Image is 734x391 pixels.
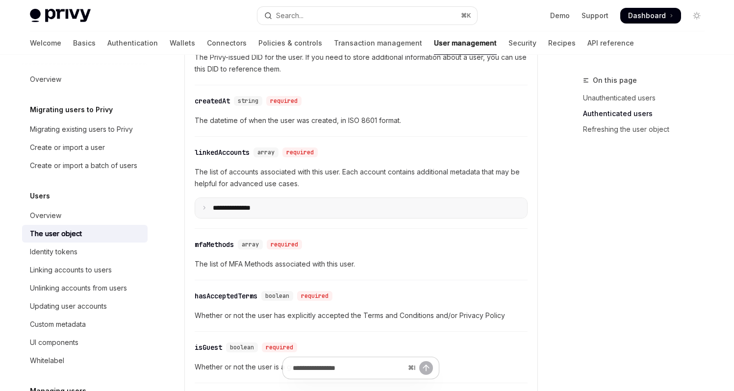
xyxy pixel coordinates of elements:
a: User management [434,31,497,55]
a: Transaction management [334,31,422,55]
a: Welcome [30,31,61,55]
a: Identity tokens [22,243,148,261]
a: Overview [22,71,148,88]
a: API reference [587,31,634,55]
a: Migrating existing users to Privy [22,121,148,138]
div: Migrating existing users to Privy [30,123,133,135]
span: The list of accounts associated with this user. Each account contains additional metadata that ma... [195,166,528,190]
a: Dashboard [620,8,681,24]
a: Basics [73,31,96,55]
a: Unauthenticated users [583,90,712,106]
a: Create or import a user [22,139,148,156]
a: Create or import a batch of users [22,157,148,174]
input: Ask a question... [293,357,404,379]
a: Refreshing the user object [583,122,712,137]
span: On this page [593,74,637,86]
button: Open search [257,7,477,24]
a: Connectors [207,31,247,55]
a: Unlinking accounts from users [22,279,148,297]
img: light logo [30,9,91,23]
button: Toggle dark mode [689,8,705,24]
a: Wallets [170,31,195,55]
div: Create or import a batch of users [30,160,137,171]
span: Dashboard [628,11,666,21]
a: Updating user accounts [22,297,148,315]
a: Security [508,31,536,55]
span: array [257,148,275,156]
div: required [297,291,332,301]
div: Search... [276,10,304,22]
span: The list of MFA Methods associated with this user. [195,258,528,270]
a: Support [582,11,608,21]
div: required [267,240,302,249]
h5: Migrating users to Privy [30,104,113,116]
div: isGuest [195,342,222,352]
a: Authentication [107,31,158,55]
div: Updating user accounts [30,300,107,312]
div: The user object [30,228,82,240]
span: The datetime of when the user was created, in ISO 8601 format. [195,115,528,126]
div: UI components [30,337,78,348]
div: Whitelabel [30,355,64,367]
a: Linking accounts to users [22,261,148,279]
span: boolean [265,292,289,300]
a: Authenticated users [583,106,712,122]
div: linkedAccounts [195,147,250,157]
a: Whitelabel [22,352,148,369]
a: The user object [22,225,148,243]
h5: Users [30,190,50,202]
div: required [266,96,302,106]
div: required [262,342,297,352]
div: Overview [30,73,61,85]
div: Overview [30,210,61,221]
div: Linking accounts to users [30,264,112,276]
div: mfaMethods [195,240,234,249]
span: array [242,241,259,248]
span: Whether or not the user has explicitly accepted the Terms and Conditions and/or Privacy Policy [195,310,528,321]
div: createdAt [195,96,230,106]
a: UI components [22,334,148,351]
span: string [238,97,258,105]
span: The Privy-issued DID for the user. If you need to store additional information about a user, you ... [195,51,528,75]
div: Identity tokens [30,246,77,258]
button: Send message [419,361,433,375]
span: ⌘ K [461,12,471,20]
div: Unlinking accounts from users [30,282,127,294]
span: boolean [230,343,254,351]
div: required [282,147,318,157]
a: Demo [550,11,570,21]
a: Overview [22,207,148,224]
div: Custom metadata [30,318,86,330]
div: Create or import a user [30,142,105,153]
a: Policies & controls [258,31,322,55]
a: Recipes [548,31,576,55]
a: Custom metadata [22,316,148,333]
div: hasAcceptedTerms [195,291,257,301]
